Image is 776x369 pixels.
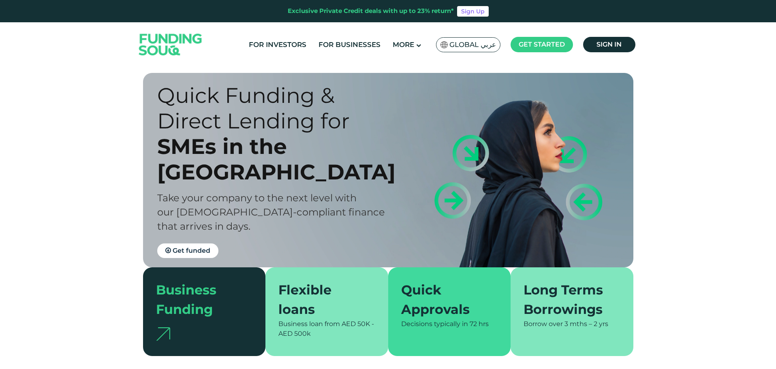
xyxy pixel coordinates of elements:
[524,320,563,328] span: Borrow over
[288,6,454,16] div: Exclusive Private Credit deals with up to 23% return*
[173,247,210,254] span: Get funded
[156,327,170,341] img: arrow
[440,41,448,48] img: SA Flag
[393,41,414,49] span: More
[401,320,468,328] span: Decisions typically in
[583,37,635,52] a: Sign in
[247,38,308,51] a: For Investors
[524,280,611,319] div: Long Terms Borrowings
[156,280,243,319] div: Business Funding
[316,38,383,51] a: For Businesses
[457,6,489,17] a: Sign Up
[564,320,608,328] span: 3 mths – 2 yrs
[401,280,488,319] div: Quick Approvals
[157,243,218,258] a: Get funded
[449,40,496,49] span: Global عربي
[157,83,402,134] div: Quick Funding & Direct Lending for
[470,320,489,328] span: 72 hrs
[157,134,402,185] div: SMEs in the [GEOGRAPHIC_DATA]
[278,280,366,319] div: Flexible loans
[596,41,622,48] span: Sign in
[519,41,565,48] span: Get started
[131,24,210,65] img: Logo
[278,320,340,328] span: Business loan from
[157,192,385,232] span: Take your company to the next level with our [DEMOGRAPHIC_DATA]-compliant finance that arrives in...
